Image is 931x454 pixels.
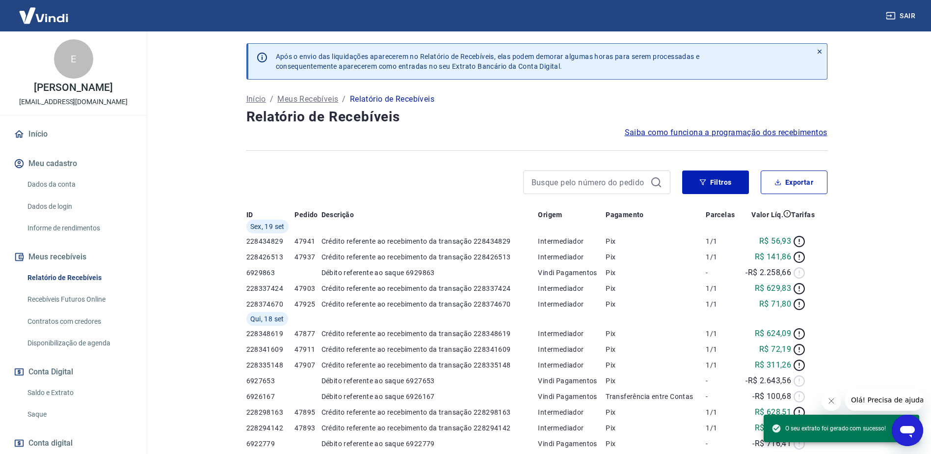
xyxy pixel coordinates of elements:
[606,268,706,278] p: Pix
[606,360,706,370] p: Pix
[277,93,338,105] a: Meus Recebíveis
[538,284,606,293] p: Intermediador
[706,376,739,386] p: -
[246,439,295,449] p: 6922779
[321,376,538,386] p: Débito referente ao saque 6927653
[246,344,295,354] p: 228341609
[34,83,112,93] p: [PERSON_NAME]
[12,246,135,268] button: Meus recebíveis
[294,407,321,417] p: 47895
[538,268,606,278] p: Vindi Pagamentos
[321,284,538,293] p: Crédito referente ao recebimento da transação 228337424
[706,407,739,417] p: 1/1
[884,7,919,25] button: Sair
[606,376,706,386] p: Pix
[759,235,791,247] p: R$ 56,93
[755,251,792,263] p: R$ 141,86
[682,170,749,194] button: Filtros
[246,268,295,278] p: 6929863
[246,423,295,433] p: 228294142
[321,210,354,220] p: Descrição
[755,359,792,371] p: R$ 311,26
[761,170,827,194] button: Exportar
[538,210,562,220] p: Origem
[246,93,266,105] a: Início
[321,407,538,417] p: Crédito referente ao recebimento da transação 228298163
[752,391,791,402] p: -R$ 100,68
[606,344,706,354] p: Pix
[706,344,739,354] p: 1/1
[54,39,93,79] div: E
[321,423,538,433] p: Crédito referente ao recebimento da transação 228294142
[246,376,295,386] p: 6927653
[12,0,76,30] img: Vindi
[12,153,135,174] button: Meu cadastro
[606,210,644,220] p: Pagamento
[321,439,538,449] p: Débito referente ao saque 6922779
[706,210,735,220] p: Parcelas
[845,389,923,411] iframe: Mensagem da empresa
[606,439,706,449] p: Pix
[294,284,321,293] p: 47903
[294,210,318,220] p: Pedido
[606,392,706,401] p: Transferência entre Contas
[24,197,135,217] a: Dados de login
[294,360,321,370] p: 47907
[706,423,739,433] p: 1/1
[606,423,706,433] p: Pix
[538,344,606,354] p: Intermediador
[706,360,739,370] p: 1/1
[294,299,321,309] p: 47925
[24,174,135,195] a: Dados da conta
[759,298,791,310] p: R$ 71,80
[755,422,792,434] p: R$ 622,61
[246,360,295,370] p: 228335148
[538,376,606,386] p: Vindi Pagamentos
[532,175,646,190] input: Busque pelo número do pedido
[246,392,295,401] p: 6926167
[625,127,827,139] a: Saiba como funciona a programação dos recebimentos
[706,329,739,339] p: 1/1
[24,289,135,310] a: Recebíveis Futuros Online
[321,329,538,339] p: Crédito referente ao recebimento da transação 228348619
[321,392,538,401] p: Débito referente ao saque 6926167
[745,267,791,279] p: -R$ 2.258,66
[276,52,700,71] p: Após o envio das liquidações aparecerem no Relatório de Recebíveis, elas podem demorar algumas ho...
[321,299,538,309] p: Crédito referente ao recebimento da transação 228374670
[538,439,606,449] p: Vindi Pagamentos
[321,360,538,370] p: Crédito referente ao recebimento da transação 228335148
[321,268,538,278] p: Débito referente ao saque 6929863
[250,222,285,231] span: Sex, 19 set
[606,299,706,309] p: Pix
[246,329,295,339] p: 228348619
[606,252,706,262] p: Pix
[606,407,706,417] p: Pix
[771,424,886,433] span: O seu extrato foi gerado com sucesso!
[24,333,135,353] a: Disponibilização de agenda
[321,344,538,354] p: Crédito referente ao recebimento da transação 228341609
[6,7,82,15] span: Olá! Precisa de ajuda?
[321,236,538,246] p: Crédito referente ao recebimento da transação 228434829
[538,423,606,433] p: Intermediador
[606,329,706,339] p: Pix
[892,415,923,446] iframe: Botão para abrir a janela de mensagens
[706,439,739,449] p: -
[706,268,739,278] p: -
[755,283,792,294] p: R$ 629,83
[28,436,73,450] span: Conta digital
[745,375,791,387] p: -R$ 2.643,56
[246,407,295,417] p: 228298163
[822,391,841,411] iframe: Fechar mensagem
[538,236,606,246] p: Intermediador
[751,210,783,220] p: Valor Líq.
[706,252,739,262] p: 1/1
[706,299,739,309] p: 1/1
[270,93,273,105] p: /
[294,329,321,339] p: 47877
[706,284,739,293] p: 1/1
[606,284,706,293] p: Pix
[350,93,434,105] p: Relatório de Recebíveis
[24,404,135,425] a: Saque
[12,123,135,145] a: Início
